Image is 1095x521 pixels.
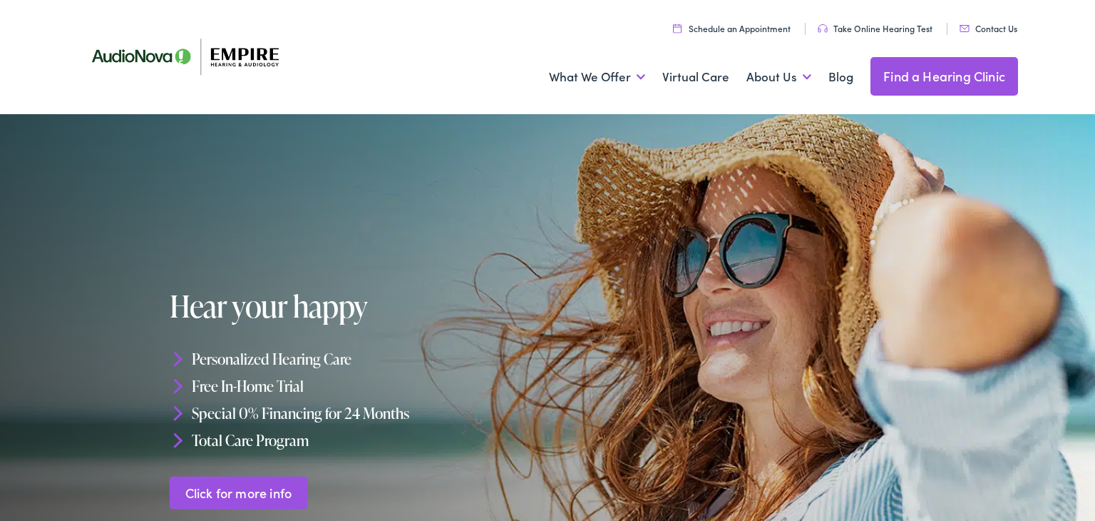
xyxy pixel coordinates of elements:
a: Virtual Care [662,51,729,103]
a: Blog [828,51,853,103]
img: utility icon [960,25,970,32]
a: Contact Us [960,22,1017,34]
a: Find a Hearing Clinic [870,57,1018,96]
li: Free In-Home Trial [170,373,553,400]
a: Schedule an Appointment [673,22,791,34]
a: Take Online Hearing Test [818,22,932,34]
li: Personalized Hearing Care [170,345,553,373]
img: utility icon [818,24,828,33]
h1: Hear your happy [170,290,553,323]
img: utility icon [673,24,682,33]
a: Click for more info [170,476,307,510]
a: What We Offer [549,51,645,103]
li: Special 0% Financing for 24 Months [170,400,553,427]
li: Total Care Program [170,426,553,453]
a: About Us [746,51,811,103]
